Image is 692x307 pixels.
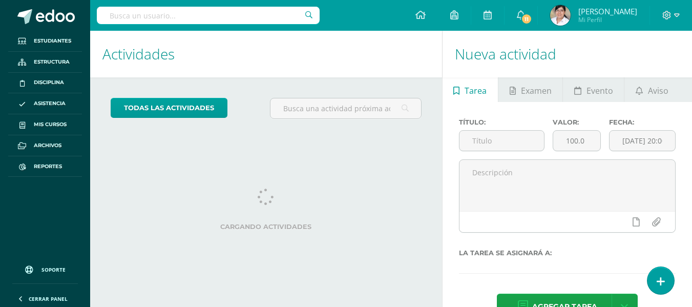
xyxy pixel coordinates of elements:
[34,162,62,171] span: Reportes
[8,114,82,135] a: Mis cursos
[578,6,637,16] span: [PERSON_NAME]
[521,13,532,25] span: 11
[498,77,562,102] a: Examen
[550,5,571,26] img: 81b4b96153a5e26d3d090ab20a7281c5.png
[586,78,613,103] span: Evento
[443,77,498,102] a: Tarea
[455,31,680,77] h1: Nueva actividad
[8,52,82,73] a: Estructura
[34,37,71,45] span: Estudiantes
[12,256,78,281] a: Soporte
[270,98,421,118] input: Busca una actividad próxima aquí...
[41,266,66,273] span: Soporte
[8,135,82,156] a: Archivos
[102,31,430,77] h1: Actividades
[8,73,82,94] a: Disciplina
[29,295,68,302] span: Cerrar panel
[34,99,66,108] span: Asistencia
[8,31,82,52] a: Estudiantes
[521,78,552,103] span: Examen
[459,131,544,151] input: Título
[97,7,320,24] input: Busca un usuario...
[624,77,679,102] a: Aviso
[578,15,637,24] span: Mi Perfil
[34,120,67,129] span: Mis cursos
[34,141,61,150] span: Archivos
[465,78,487,103] span: Tarea
[553,118,601,126] label: Valor:
[8,93,82,114] a: Asistencia
[553,131,600,151] input: Puntos máximos
[111,223,422,231] label: Cargando actividades
[610,131,675,151] input: Fecha de entrega
[34,78,64,87] span: Disciplina
[34,58,70,66] span: Estructura
[563,77,624,102] a: Evento
[111,98,227,118] a: todas las Actividades
[648,78,668,103] span: Aviso
[609,118,676,126] label: Fecha:
[8,156,82,177] a: Reportes
[459,118,544,126] label: Título:
[459,249,676,257] label: La tarea se asignará a:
